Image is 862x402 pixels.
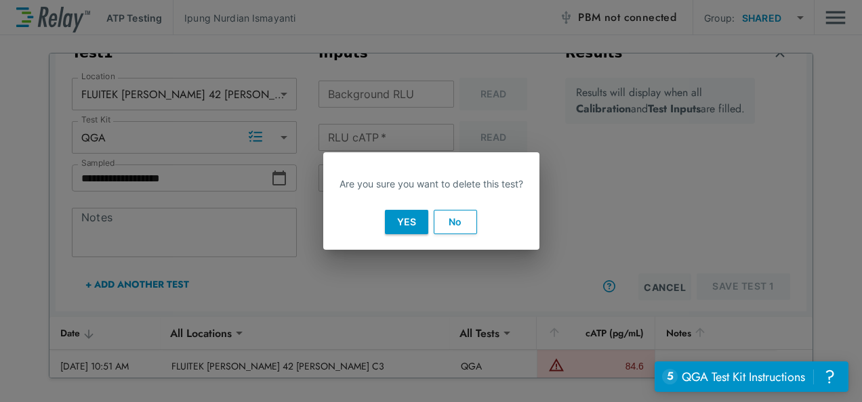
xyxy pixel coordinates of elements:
button: Yes [385,210,428,234]
iframe: Resource center [655,361,848,392]
p: Are you sure you want to delete this test? [340,177,523,191]
button: No [434,210,477,234]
